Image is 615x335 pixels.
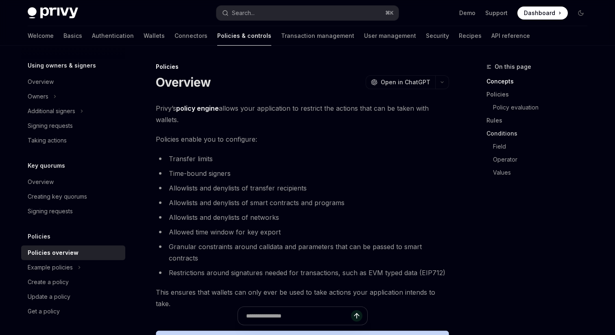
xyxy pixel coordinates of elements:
[517,7,568,20] a: Dashboard
[459,26,482,46] a: Recipes
[156,197,449,208] li: Allowlists and denylists of smart contracts and programs
[486,153,594,166] a: Operator
[486,127,594,140] a: Conditions
[156,267,449,278] li: Restrictions around signatures needed for transactions, such as EVM typed data (EIP712)
[486,75,594,88] a: Concepts
[21,189,125,204] a: Creating key quorums
[28,192,87,201] div: Creating key quorums
[156,287,449,309] span: This ensures that wallets can only ever be used to take actions your application intends to take.
[381,78,430,86] span: Open in ChatGPT
[246,307,351,325] input: Ask a question...
[28,263,73,272] div: Example policies
[28,136,67,145] div: Taking actions
[28,248,79,258] div: Policies overview
[156,168,449,179] li: Time-bound signers
[28,161,65,171] h5: Key quorums
[21,304,125,319] a: Get a policy
[426,26,449,46] a: Security
[28,26,54,46] a: Welcome
[385,10,394,16] span: ⌘ K
[574,7,587,20] button: Toggle dark mode
[156,134,449,145] span: Policies enable you to configure:
[486,101,594,114] a: Policy evaluation
[156,182,449,194] li: Allowlists and denylists of transfer recipients
[21,275,125,289] a: Create a policy
[366,75,435,89] button: Open in ChatGPT
[21,104,125,118] button: Toggle Additional signers section
[28,307,60,316] div: Get a policy
[459,9,475,17] a: Demo
[28,61,96,70] h5: Using owners & signers
[216,6,399,20] button: Open search
[28,292,70,302] div: Update a policy
[351,310,362,322] button: Send message
[63,26,82,46] a: Basics
[156,226,449,238] li: Allowed time window for key export
[486,88,594,101] a: Policies
[92,26,134,46] a: Authentication
[156,63,449,71] div: Policies
[485,9,508,17] a: Support
[21,74,125,89] a: Overview
[28,232,50,241] h5: Policies
[217,26,271,46] a: Policies & controls
[28,7,78,19] img: dark logo
[486,114,594,127] a: Rules
[21,175,125,189] a: Overview
[28,177,54,187] div: Overview
[156,103,449,125] span: Privy’s allows your application to restrict the actions that can be taken with wallets.
[486,140,594,153] a: Field
[28,277,69,287] div: Create a policy
[495,62,531,72] span: On this page
[21,260,125,275] button: Toggle Example policies section
[21,133,125,148] a: Taking actions
[21,289,125,304] a: Update a policy
[21,118,125,133] a: Signing requests
[491,26,530,46] a: API reference
[176,104,219,112] strong: policy engine
[28,92,48,101] div: Owners
[21,89,125,104] button: Toggle Owners section
[232,8,255,18] div: Search...
[28,77,54,87] div: Overview
[486,166,594,179] a: Values
[156,153,449,164] li: Transfer limits
[144,26,165,46] a: Wallets
[156,212,449,223] li: Allowlists and denylists of networks
[21,245,125,260] a: Policies overview
[156,75,211,90] h1: Overview
[281,26,354,46] a: Transaction management
[28,206,73,216] div: Signing requests
[21,204,125,219] a: Signing requests
[524,9,555,17] span: Dashboard
[174,26,207,46] a: Connectors
[28,106,75,116] div: Additional signers
[364,26,416,46] a: User management
[28,121,73,131] div: Signing requests
[156,241,449,264] li: Granular constraints around calldata and parameters that can be passed to smart contracts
